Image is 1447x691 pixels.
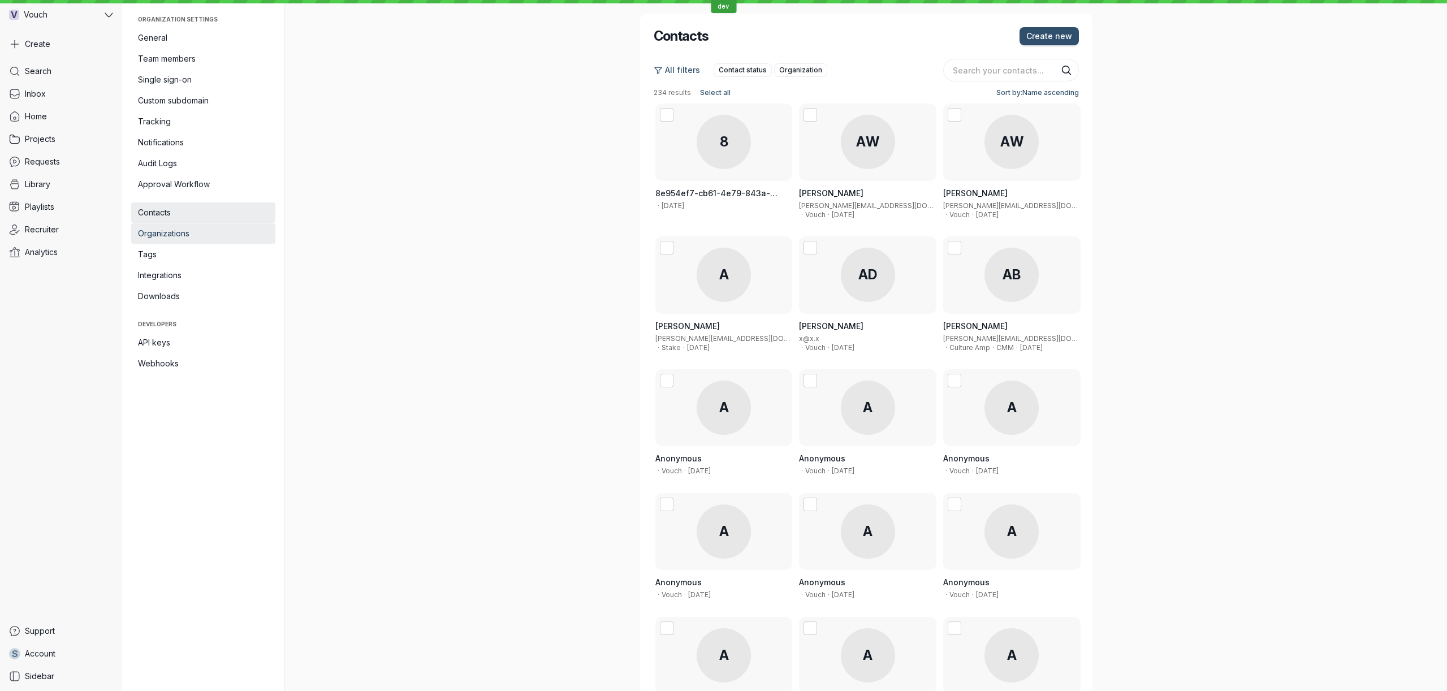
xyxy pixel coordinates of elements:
span: · [681,343,687,352]
span: Playlists [25,201,54,213]
span: Contact status [719,64,767,76]
span: Select all [700,87,731,98]
span: Anonymous [943,577,990,587]
span: [PERSON_NAME][EMAIL_ADDRESS][DOMAIN_NAME] [943,334,1081,343]
span: [DATE] [832,343,854,352]
span: Vouch [24,9,47,20]
h2: Contacts [654,27,709,45]
span: Tags [138,249,269,260]
span: Stake [662,343,681,352]
span: S [12,648,18,659]
span: Recruiter [25,224,59,235]
span: Account [25,648,55,659]
span: Inbox [25,88,46,100]
span: [DATE] [976,590,999,599]
span: · [990,343,996,352]
a: Contacts [131,202,275,223]
span: · [799,343,805,352]
span: Tracking [138,116,269,127]
button: Contact status [714,63,772,77]
span: Integrations [138,270,269,281]
a: Single sign-on [131,70,275,90]
a: Support [5,621,118,641]
a: SAccount [5,644,118,664]
span: Organizations [138,228,269,239]
span: · [655,201,662,210]
span: Sidebar [25,671,54,682]
span: API keys [138,337,269,348]
span: Vouch [805,343,826,352]
a: Tracking [131,111,275,132]
span: [DATE] [976,467,999,475]
span: Vouch [949,210,970,219]
button: All filters [654,61,707,79]
a: Inbox [5,84,118,104]
a: Tags [131,244,275,265]
span: [PERSON_NAME] [799,321,863,331]
button: Search [1061,64,1072,76]
span: · [970,467,976,476]
span: Requests [25,156,60,167]
span: · [943,210,949,219]
a: Projects [5,129,118,149]
span: · [655,590,662,599]
span: · [826,467,832,476]
span: Search [25,66,51,77]
span: Contacts [138,207,269,218]
a: Recruiter [5,219,118,240]
button: VVouch [5,5,118,25]
span: Culture Amp [949,343,990,352]
span: [DATE] [832,210,854,219]
a: Sidebar [5,666,118,686]
a: Organizations [131,223,275,244]
span: [PERSON_NAME][EMAIL_ADDRESS][DOMAIN_NAME] [799,201,936,210]
span: · [826,590,832,599]
a: API keys [131,332,275,353]
span: Developers [138,321,269,327]
input: Search your contacts... [943,59,1079,81]
span: Sort by: Name ascending [996,87,1079,98]
a: Notifications [131,132,275,153]
span: [PERSON_NAME] [655,321,720,331]
span: V [11,9,18,20]
span: [DATE] [832,467,854,475]
button: Select all [696,86,735,100]
a: Audit Logs [131,153,275,174]
span: · [655,343,662,352]
span: Support [25,625,55,637]
span: · [682,590,688,599]
span: · [799,590,805,599]
span: Create [25,38,50,50]
a: Webhooks [131,353,275,374]
span: Downloads [138,291,269,302]
span: Anonymous [799,454,845,463]
a: Search [5,61,118,81]
span: Vouch [949,467,970,475]
span: Anonymous [655,454,702,463]
span: [DATE] [688,467,711,475]
span: [PERSON_NAME][EMAIL_ADDRESS][DOMAIN_NAME] [655,334,793,343]
span: Vouch [805,590,826,599]
span: Webhooks [138,358,269,369]
a: Integrations [131,265,275,286]
span: · [943,467,949,476]
span: Anonymous [943,454,990,463]
span: Create new [1026,31,1072,42]
span: · [970,210,976,219]
span: Vouch [949,590,970,599]
span: Vouch [805,210,826,219]
span: · [826,343,832,352]
span: [DATE] [687,343,710,352]
span: · [799,467,805,476]
span: · [1014,343,1020,352]
span: Library [25,179,50,190]
span: · [826,210,832,219]
span: Single sign-on [138,74,269,85]
span: Vouch [662,590,682,599]
span: · [943,590,949,599]
a: Custom subdomain [131,90,275,111]
a: Approval Workflow [131,174,275,195]
span: · [943,343,949,352]
button: Sort by:Name ascending [992,86,1079,100]
span: · [970,590,976,599]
